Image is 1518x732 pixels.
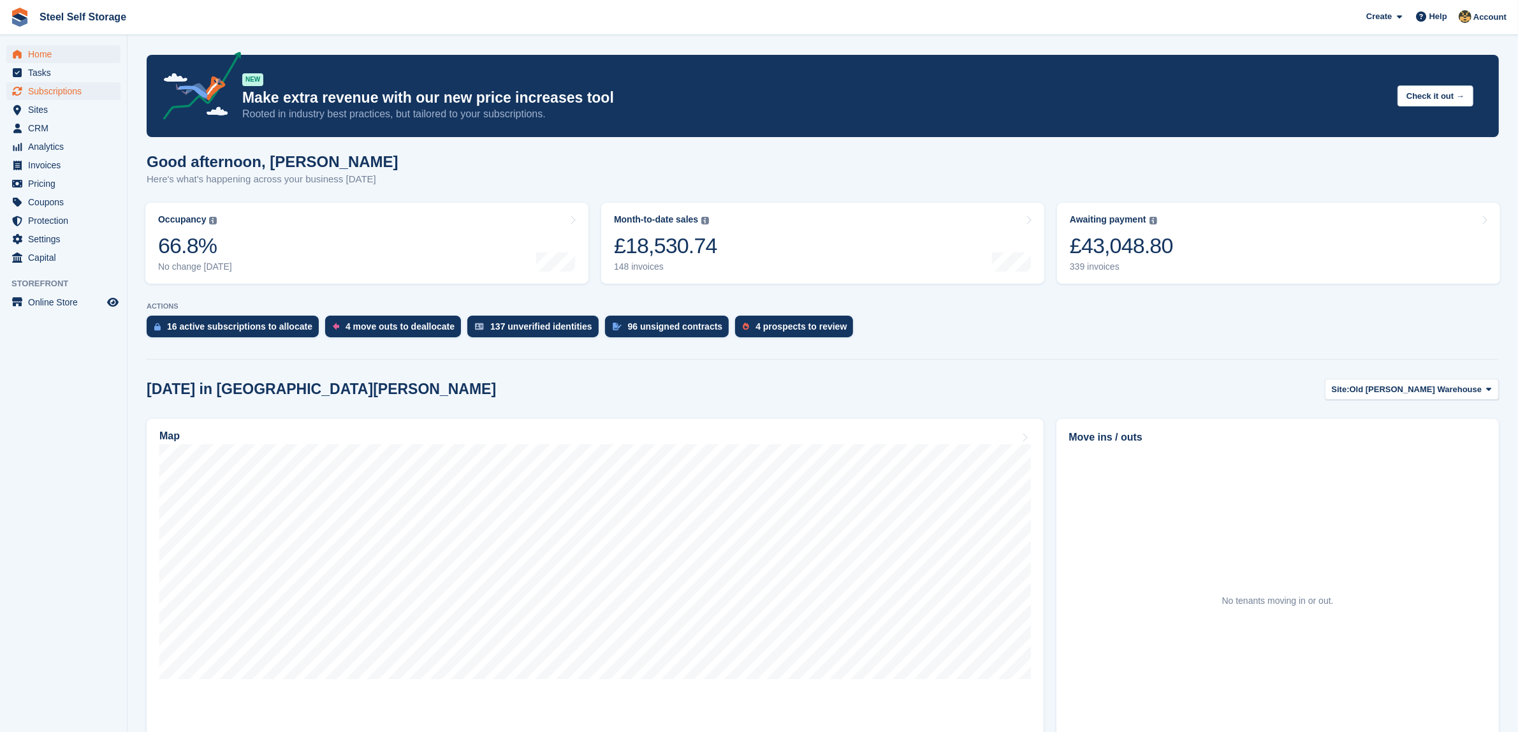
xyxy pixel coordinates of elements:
[325,316,467,344] a: 4 move outs to deallocate
[242,107,1387,121] p: Rooted in industry best practices, but tailored to your subscriptions.
[333,323,339,330] img: move_outs_to_deallocate_icon-f764333ba52eb49d3ac5e1228854f67142a1ed5810a6f6cc68b1a99e826820c5.svg
[1473,11,1507,24] span: Account
[158,261,232,272] div: No change [DATE]
[743,323,749,330] img: prospect-51fa495bee0391a8d652442698ab0144808aea92771e9ea1ae160a38d050c398.svg
[209,217,217,224] img: icon-info-grey-7440780725fd019a000dd9b08b2336e03edf1995a4989e88bcd33f0948082b44.svg
[28,119,105,137] span: CRM
[613,323,622,330] img: contract_signature_icon-13c848040528278c33f63329250d36e43548de30e8caae1d1a13099fd9432cc5.svg
[1398,85,1473,106] button: Check it out →
[1057,203,1500,284] a: Awaiting payment £43,048.80 339 invoices
[147,172,398,187] p: Here's what's happening across your business [DATE]
[152,52,242,124] img: price-adjustments-announcement-icon-8257ccfd72463d97f412b2fc003d46551f7dbcb40ab6d574587a9cd5c0d94...
[11,277,127,290] span: Storefront
[1429,10,1447,23] span: Help
[614,214,698,225] div: Month-to-date sales
[147,153,398,170] h1: Good afternoon, [PERSON_NAME]
[159,430,180,442] h2: Map
[1070,261,1173,272] div: 339 invoices
[1149,217,1157,224] img: icon-info-grey-7440780725fd019a000dd9b08b2336e03edf1995a4989e88bcd33f0948082b44.svg
[6,249,120,267] a: menu
[242,89,1387,107] p: Make extra revenue with our new price increases tool
[28,293,105,311] span: Online Store
[147,381,496,398] h2: [DATE] in [GEOGRAPHIC_DATA][PERSON_NAME]
[28,230,105,248] span: Settings
[28,193,105,211] span: Coupons
[1069,430,1487,445] h2: Move ins / outs
[147,302,1499,311] p: ACTIONS
[1070,233,1173,259] div: £43,048.80
[6,212,120,230] a: menu
[6,82,120,100] a: menu
[10,8,29,27] img: stora-icon-8386f47178a22dfd0bd8f6a31ec36ba5ce8667c1dd55bd0f319d3a0aa187defe.svg
[605,316,736,344] a: 96 unsigned contracts
[6,101,120,119] a: menu
[467,316,605,344] a: 137 unverified identities
[158,214,206,225] div: Occupancy
[145,203,588,284] a: Occupancy 66.8% No change [DATE]
[28,175,105,193] span: Pricing
[1070,214,1146,225] div: Awaiting payment
[147,316,325,344] a: 16 active subscriptions to allocate
[701,217,709,224] img: icon-info-grey-7440780725fd019a000dd9b08b2336e03edf1995a4989e88bcd33f0948082b44.svg
[346,321,455,332] div: 4 move outs to deallocate
[1325,379,1499,400] button: Site: Old [PERSON_NAME] Warehouse
[158,233,232,259] div: 66.8%
[475,323,484,330] img: verify_identity-adf6edd0f0f0b5bbfe63781bf79b02c33cf7c696d77639b501bdc392416b5a36.svg
[614,261,717,272] div: 148 invoices
[6,193,120,211] a: menu
[105,295,120,310] a: Preview store
[6,175,120,193] a: menu
[490,321,592,332] div: 137 unverified identities
[242,73,263,86] div: NEW
[28,212,105,230] span: Protection
[1459,10,1471,23] img: James Steel
[34,6,131,27] a: Steel Self Storage
[6,293,120,311] a: menu
[755,321,847,332] div: 4 prospects to review
[6,119,120,137] a: menu
[6,156,120,174] a: menu
[28,138,105,156] span: Analytics
[1332,383,1350,396] span: Site:
[6,230,120,248] a: menu
[28,64,105,82] span: Tasks
[735,316,859,344] a: 4 prospects to review
[601,203,1044,284] a: Month-to-date sales £18,530.74 148 invoices
[6,138,120,156] a: menu
[167,321,312,332] div: 16 active subscriptions to allocate
[1222,594,1334,608] div: No tenants moving in or out.
[154,323,161,331] img: active_subscription_to_allocate_icon-d502201f5373d7db506a760aba3b589e785aa758c864c3986d89f69b8ff3...
[28,101,105,119] span: Sites
[6,64,120,82] a: menu
[6,45,120,63] a: menu
[614,233,717,259] div: £18,530.74
[1350,383,1482,396] span: Old [PERSON_NAME] Warehouse
[628,321,723,332] div: 96 unsigned contracts
[28,45,105,63] span: Home
[28,249,105,267] span: Capital
[1366,10,1392,23] span: Create
[28,156,105,174] span: Invoices
[28,82,105,100] span: Subscriptions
